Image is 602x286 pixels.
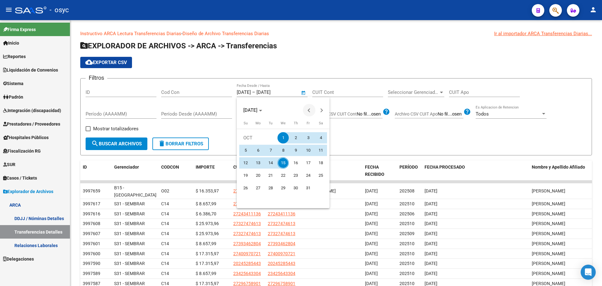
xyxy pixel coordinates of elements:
span: 30 [290,182,301,194]
button: October 9, 2025 [289,144,302,157]
span: 31 [303,182,314,194]
button: October 21, 2025 [264,169,277,182]
span: [DATE] [243,107,257,113]
span: 20 [252,170,264,181]
button: October 3, 2025 [302,132,314,144]
span: Sa [319,121,323,125]
span: 26 [240,182,251,194]
span: We [281,121,286,125]
span: Mo [256,121,261,125]
button: October 20, 2025 [252,169,264,182]
button: October 28, 2025 [264,182,277,194]
div: Open Intercom Messenger [581,265,596,280]
span: Tu [269,121,272,125]
button: October 13, 2025 [252,157,264,169]
span: 4 [315,132,326,143]
td: OCT [239,132,277,144]
button: October 8, 2025 [277,144,289,157]
span: 19 [240,170,251,181]
span: 5 [240,145,251,156]
span: 14 [265,157,276,169]
button: October 30, 2025 [289,182,302,194]
span: 10 [303,145,314,156]
button: October 12, 2025 [239,157,252,169]
button: October 18, 2025 [314,157,327,169]
button: October 25, 2025 [314,169,327,182]
button: October 2, 2025 [289,132,302,144]
button: October 1, 2025 [277,132,289,144]
span: 15 [277,157,289,169]
span: 9 [290,145,301,156]
span: 6 [252,145,264,156]
button: October 10, 2025 [302,144,314,157]
button: October 14, 2025 [264,157,277,169]
button: October 7, 2025 [264,144,277,157]
span: Su [244,121,248,125]
span: 21 [265,170,276,181]
button: October 11, 2025 [314,144,327,157]
button: October 15, 2025 [277,157,289,169]
button: October 6, 2025 [252,144,264,157]
button: October 23, 2025 [289,169,302,182]
span: 16 [290,157,301,169]
button: October 24, 2025 [302,169,314,182]
span: 22 [277,170,289,181]
button: October 26, 2025 [239,182,252,194]
span: 27 [252,182,264,194]
span: Fr [307,121,310,125]
span: 12 [240,157,251,169]
span: 8 [277,145,289,156]
span: 3 [303,132,314,143]
span: Th [294,121,298,125]
button: October 27, 2025 [252,182,264,194]
span: 29 [277,182,289,194]
button: October 5, 2025 [239,144,252,157]
button: October 31, 2025 [302,182,314,194]
button: October 29, 2025 [277,182,289,194]
span: 28 [265,182,276,194]
button: October 4, 2025 [314,132,327,144]
span: 2 [290,132,301,143]
span: 7 [265,145,276,156]
button: October 16, 2025 [289,157,302,169]
span: 23 [290,170,301,181]
button: Next month [315,104,328,116]
button: Choose month and year [241,105,265,116]
button: Previous month [303,104,315,116]
span: 17 [303,157,314,169]
span: 24 [303,170,314,181]
span: 11 [315,145,326,156]
button: October 19, 2025 [239,169,252,182]
span: 13 [252,157,264,169]
span: 18 [315,157,326,169]
button: October 17, 2025 [302,157,314,169]
span: 1 [277,132,289,143]
button: October 22, 2025 [277,169,289,182]
span: 25 [315,170,326,181]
